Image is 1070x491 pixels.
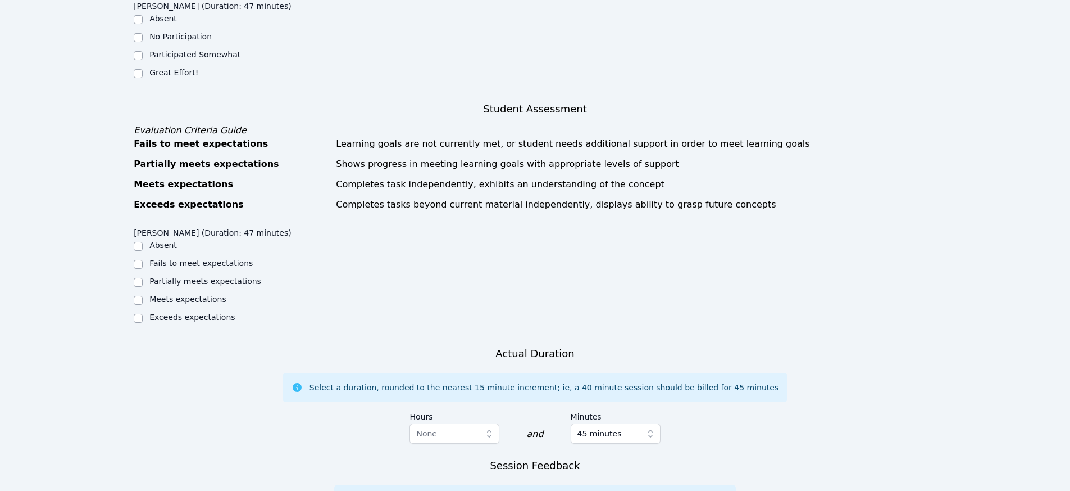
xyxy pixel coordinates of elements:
[416,429,437,438] span: None
[149,68,198,77] label: Great Effort!
[571,424,661,444] button: 45 minutes
[149,241,177,250] label: Absent
[134,157,329,171] div: Partially meets expectations
[149,259,253,268] label: Fails to meet expectations
[571,407,661,424] label: Minutes
[336,157,936,171] div: Shows progress in meeting learning goals with appropriate levels of support
[577,427,622,440] span: 45 minutes
[336,198,936,211] div: Completes tasks beyond current material independently, displays ability to grasp future concepts
[134,124,936,137] div: Evaluation Criteria Guide
[134,178,329,191] div: Meets expectations
[134,223,292,240] legend: [PERSON_NAME] (Duration: 47 minutes)
[149,50,240,59] label: Participated Somewhat
[134,198,329,211] div: Exceeds expectations
[336,178,936,191] div: Completes task independently, exhibits an understanding of the concept
[409,424,499,444] button: None
[336,137,936,151] div: Learning goals are not currently met, or student needs additional support in order to meet learni...
[495,346,574,362] h3: Actual Duration
[149,14,177,23] label: Absent
[149,313,235,322] label: Exceeds expectations
[149,32,212,41] label: No Participation
[149,277,261,286] label: Partially meets expectations
[490,458,580,474] h3: Session Feedback
[409,407,499,424] label: Hours
[309,382,778,393] div: Select a duration, rounded to the nearest 15 minute increment; ie, a 40 minute session should be ...
[526,427,543,441] div: and
[134,137,329,151] div: Fails to meet expectations
[134,101,936,117] h3: Student Assessment
[149,295,226,304] label: Meets expectations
